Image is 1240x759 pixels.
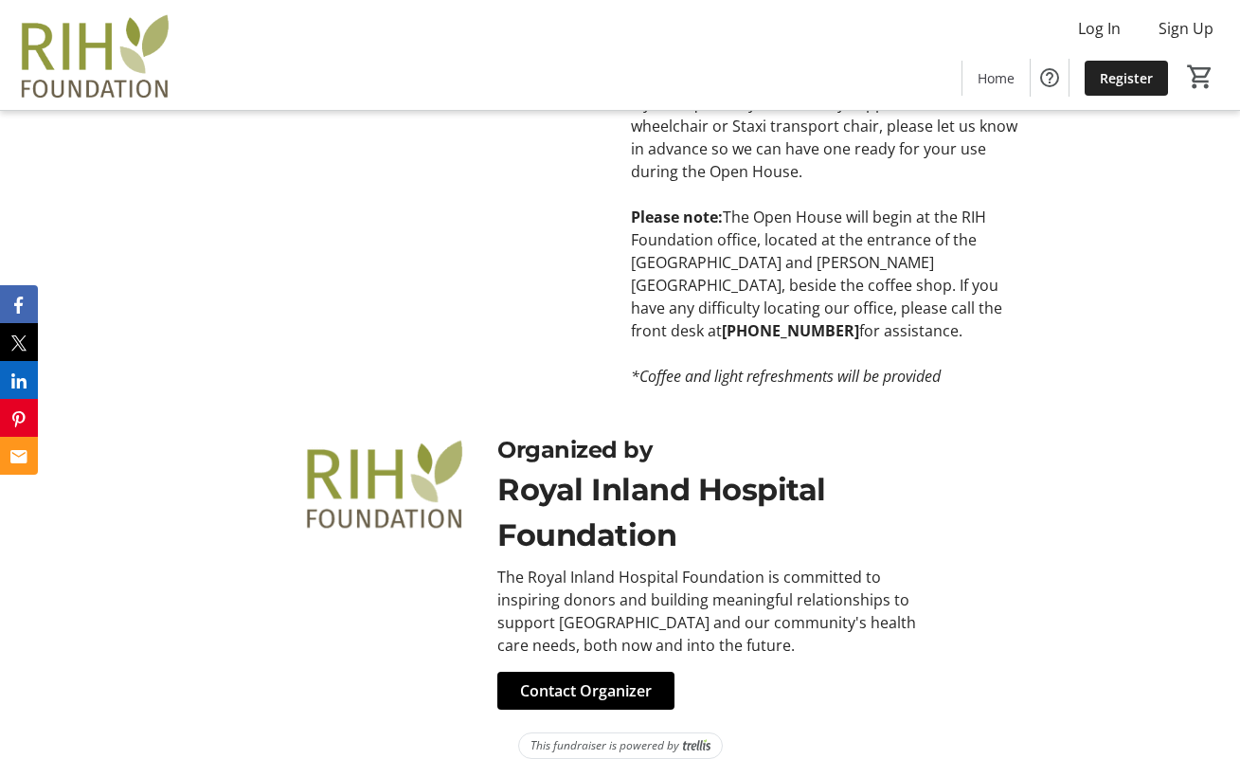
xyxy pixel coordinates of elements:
span: Register [1100,68,1153,88]
a: Home [962,61,1030,96]
button: Cart [1183,60,1217,94]
span: Sign Up [1159,17,1213,40]
button: Help [1031,59,1069,97]
div: Organized by [497,433,943,467]
button: Log In [1063,13,1136,44]
button: Contact Organizer [497,672,674,710]
span: Contact Organizer [520,679,652,702]
img: Royal Inland Hospital Foundation 's Logo [11,8,180,102]
a: Register [1085,61,1168,96]
button: Sign Up [1143,13,1229,44]
em: *Coffee and light refreshments will be provided [631,366,941,387]
strong: [PHONE_NUMBER] [722,320,859,341]
span: This fundraiser is powered by [530,737,679,754]
span: Home [978,68,1015,88]
p: The Open House will begin at the RIH Foundation office, located at the entrance of the [GEOGRAPHI... [631,206,1021,342]
div: The Royal Inland Hospital Foundation is committed to inspiring donors and building meaningful rel... [497,566,943,657]
img: Royal Inland Hospital Foundation logo [297,433,475,533]
strong: Please note: [631,207,723,227]
div: Royal Inland Hospital Foundation [497,467,943,558]
img: Trellis Logo [683,739,710,752]
p: If you require any accessibility support, such as a wheelchair or Staxi transport chair, please l... [631,92,1021,183]
span: Log In [1078,17,1121,40]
